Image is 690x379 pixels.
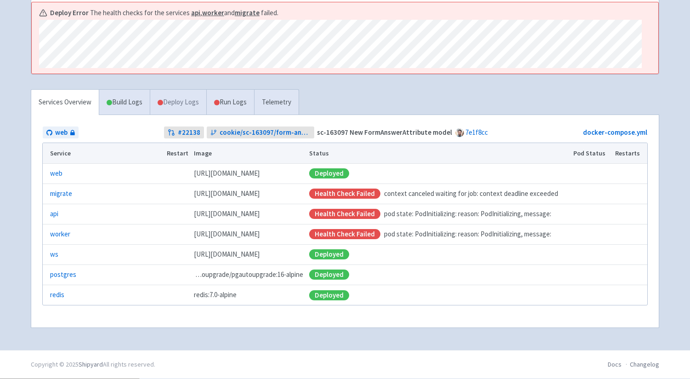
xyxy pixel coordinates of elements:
a: api [191,8,200,17]
span: The health checks for the services , and failed. [90,8,278,18]
a: Build Logs [99,90,150,115]
th: Restart [164,143,191,163]
div: Health check failed [309,229,380,239]
span: cookie/sc-163097/form-answers-with-mod-type-agree-to-above [220,127,311,138]
a: worker [202,8,224,17]
span: redis:7.0-alpine [194,290,237,300]
a: postgres [50,270,76,280]
span: [DOMAIN_NAME][URL] [194,229,260,240]
span: pgautoupgrade/pgautoupgrade:16-alpine [194,270,303,280]
div: Copyright © 2025 All rights reserved. [31,360,155,369]
a: migrate [50,189,72,199]
a: Changelog [630,360,659,368]
span: [DOMAIN_NAME][URL] [194,249,260,260]
a: web [43,126,79,139]
a: Run Logs [206,90,254,115]
div: pod state: PodInitializing: reason: PodInitializing, message: [309,209,567,219]
th: Status [306,143,571,163]
a: Services Overview [31,90,99,115]
span: [DOMAIN_NAME][URL] [194,209,260,219]
th: Image [191,143,306,163]
th: Pod Status [571,143,612,163]
th: Restarts [612,143,647,163]
a: worker [50,229,70,240]
a: #22138 [164,126,204,139]
div: Health check failed [309,189,380,199]
span: [DOMAIN_NAME][URL] [194,189,260,199]
a: cookie/sc-163097/form-answers-with-mod-type-agree-to-above [207,126,315,139]
div: Deployed [309,270,349,280]
span: [DOMAIN_NAME][URL] [194,168,260,179]
span: web [55,127,68,138]
a: Shipyard [79,360,103,368]
th: Service [43,143,164,163]
div: context canceled waiting for job: context deadline exceeded [309,189,567,199]
a: redis [50,290,64,300]
strong: sc-163097 New FormAnswerAttribute model [317,128,452,137]
a: 7e1f8cc [465,128,488,137]
div: Deployed [309,290,349,300]
a: Docs [608,360,622,368]
div: Health check failed [309,209,380,219]
a: api [50,209,58,219]
a: docker-compose.yml [583,128,647,137]
a: migrate [235,8,260,17]
div: pod state: PodInitializing: reason: PodInitializing, message: [309,229,567,240]
strong: # 22138 [178,127,200,138]
a: Deploy Logs [150,90,206,115]
a: Telemetry [254,90,299,115]
div: Deployed [309,168,349,178]
b: Deploy Error [50,8,89,18]
a: ws [50,249,58,260]
a: web [50,168,62,179]
div: Deployed [309,249,349,259]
